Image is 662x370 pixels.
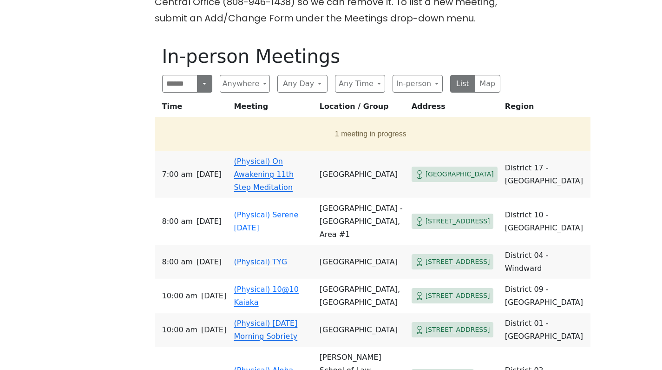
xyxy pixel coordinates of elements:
td: District 04 - Windward [501,245,590,279]
td: [GEOGRAPHIC_DATA] [316,313,408,347]
button: In-person [393,75,443,93]
td: District 01 - [GEOGRAPHIC_DATA] [501,313,590,347]
button: List [450,75,476,93]
td: District 09 - [GEOGRAPHIC_DATA] [501,279,590,313]
span: 10:00 AM [162,289,198,303]
button: Any Day [277,75,328,93]
td: District 17 - [GEOGRAPHIC_DATA] [501,151,590,198]
a: (Physical) Serene [DATE] [234,210,299,232]
span: [STREET_ADDRESS] [426,324,490,336]
th: Meeting [230,100,316,117]
a: (Physical) [DATE] Morning Sobriety [234,319,298,341]
span: 7:00 AM [162,168,193,181]
th: Region [501,100,590,117]
th: Address [408,100,501,117]
td: [GEOGRAPHIC_DATA] [316,245,408,279]
button: Any Time [335,75,385,93]
td: [GEOGRAPHIC_DATA] - [GEOGRAPHIC_DATA], Area #1 [316,198,408,245]
span: [STREET_ADDRESS] [426,290,490,302]
span: [STREET_ADDRESS] [426,256,490,268]
td: District 10 - [GEOGRAPHIC_DATA] [501,198,590,245]
span: 10:00 AM [162,323,198,336]
span: [STREET_ADDRESS] [426,215,490,227]
h1: In-person Meetings [162,45,500,67]
th: Location / Group [316,100,408,117]
input: Search [162,75,198,93]
span: [DATE] [201,323,226,336]
span: [DATE] [201,289,226,303]
span: [DATE] [197,256,222,269]
span: [GEOGRAPHIC_DATA] [426,168,494,180]
span: [DATE] [197,168,222,181]
td: [GEOGRAPHIC_DATA] [316,151,408,198]
a: (Physical) 10@10 Kaiaka [234,285,299,307]
button: Search [197,75,212,93]
span: 8:00 AM [162,256,193,269]
button: Map [475,75,500,93]
button: Anywhere [220,75,270,93]
a: (Physical) On Awakening 11th Step Meditation [234,157,294,192]
a: (Physical) TYG [234,257,288,266]
button: 1 meeting in progress [158,121,583,147]
span: [DATE] [197,215,222,228]
th: Time [155,100,230,117]
span: 8:00 AM [162,215,193,228]
td: [GEOGRAPHIC_DATA], [GEOGRAPHIC_DATA] [316,279,408,313]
